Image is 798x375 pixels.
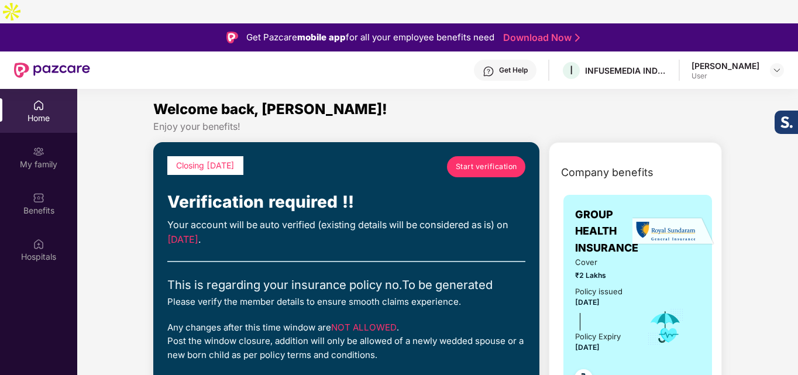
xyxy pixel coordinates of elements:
img: svg+xml;base64,PHN2ZyBpZD0iQmVuZWZpdHMiIHhtbG5zPSJodHRwOi8vd3d3LnczLm9yZy8yMDAwL3N2ZyIgd2lkdGg9Ij... [33,192,44,204]
img: svg+xml;base64,PHN2ZyB3aWR0aD0iMjAiIGhlaWdodD0iMjAiIHZpZXdCb3g9IjAgMCAyMCAyMCIgZmlsbD0ibm9uZSIgeG... [33,146,44,157]
span: Company benefits [561,164,653,181]
div: User [692,71,759,81]
span: Welcome back, [PERSON_NAME]! [153,101,387,118]
img: Logo [226,32,238,43]
div: INFUSEMEDIA INDIA PRIVATE LIMITED [585,65,667,76]
span: NOT ALLOWED [331,322,397,333]
img: svg+xml;base64,PHN2ZyBpZD0iRHJvcGRvd24tMzJ4MzIiIHhtbG5zPSJodHRwOi8vd3d3LnczLm9yZy8yMDAwL3N2ZyIgd2... [772,66,782,75]
span: Closing [DATE] [176,160,235,170]
span: [DATE] [575,343,600,352]
div: Policy Expiry [575,331,621,343]
span: [DATE] [575,298,600,307]
div: Get Help [499,66,528,75]
div: Please verify the member details to ensure smooth claims experience. [167,295,525,309]
div: Enjoy your benefits! [153,121,722,133]
a: Start verification [447,156,525,177]
span: GROUP HEALTH INSURANCE [575,207,638,256]
img: svg+xml;base64,PHN2ZyBpZD0iSG9zcGl0YWxzIiB4bWxucz0iaHR0cDovL3d3dy53My5vcmcvMjAwMC9zdmciIHdpZHRoPS... [33,238,44,250]
span: Cover [575,256,630,269]
img: New Pazcare Logo [14,63,90,78]
div: Your account will be auto verified (existing details will be considered as is) on . [167,218,525,247]
span: Start verification [456,161,517,172]
img: svg+xml;base64,PHN2ZyBpZD0iSG9tZSIgeG1sbnM9Imh0dHA6Ly93d3cudzMub3JnLzIwMDAvc3ZnIiB3aWR0aD0iMjAiIG... [33,99,44,111]
span: I [570,63,573,77]
span: ₹2 Lakhs [575,270,630,281]
div: Policy issued [575,285,622,298]
div: Verification required !! [167,189,525,215]
img: insurerLogo [632,217,714,246]
a: Download Now [503,32,576,44]
img: icon [646,308,685,346]
strong: mobile app [297,32,346,43]
img: Stroke [575,32,580,44]
div: [PERSON_NAME] [692,60,759,71]
div: This is regarding your insurance policy no. To be generated [167,276,525,295]
span: [DATE] [167,233,198,245]
div: Get Pazcare for all your employee benefits need [246,30,494,44]
div: Any changes after this time window are . Post the window closure, addition will only be allowed o... [167,321,525,362]
img: svg+xml;base64,PHN2ZyBpZD0iSGVscC0zMngzMiIgeG1sbnM9Imh0dHA6Ly93d3cudzMub3JnLzIwMDAvc3ZnIiB3aWR0aD... [483,66,494,77]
